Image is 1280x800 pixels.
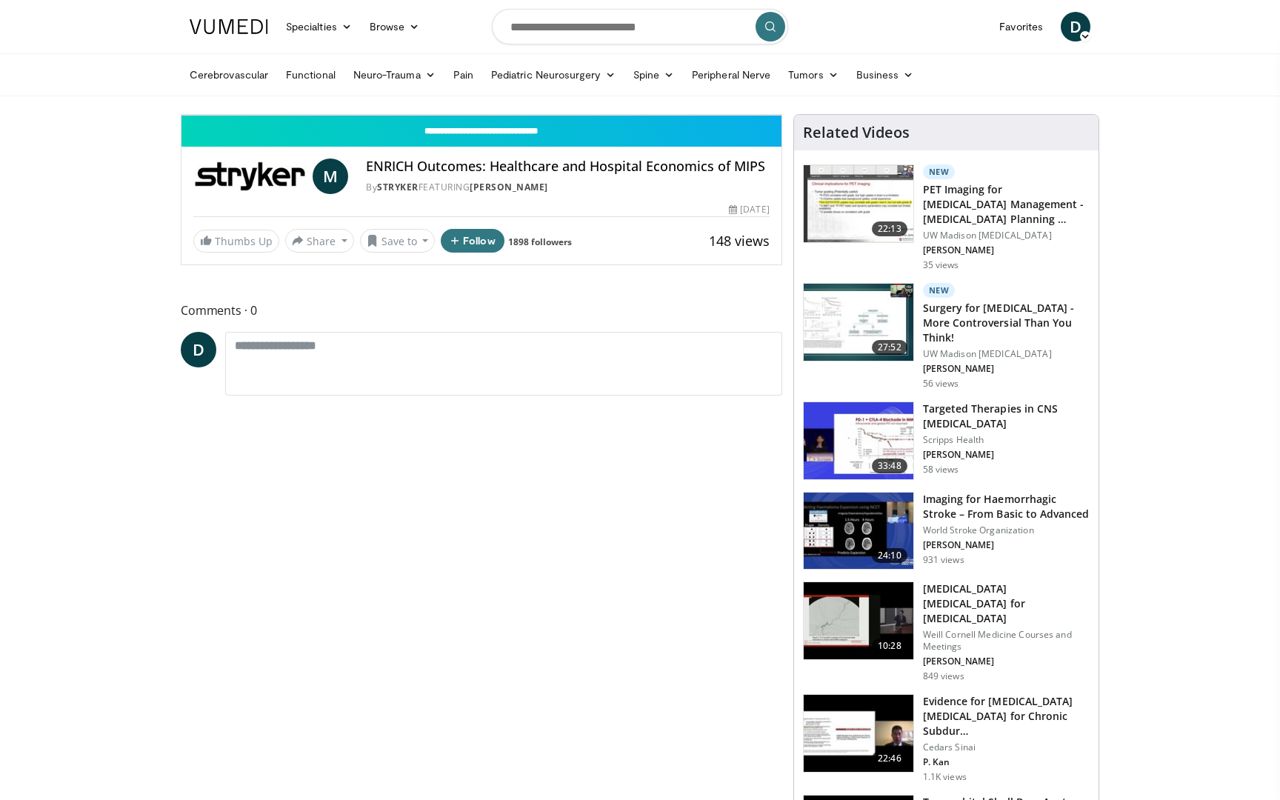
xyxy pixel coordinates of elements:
[923,244,1090,256] p: [PERSON_NAME]
[482,60,624,90] a: Pediatric Neurosurgery
[803,492,1090,570] a: 24:10 Imaging for Haemorrhagic Stroke – From Basic to Advanced World Stroke Organization [PERSON_...
[803,401,1090,480] a: 33:48 Targeted Therapies in CNS [MEDICAL_DATA] Scripps Health [PERSON_NAME] 58 views
[923,492,1090,521] h3: Imaging for Haemorrhagic Stroke – From Basic to Advanced
[872,459,907,473] span: 33:48
[181,301,782,320] span: Comments 0
[1061,12,1090,41] a: D
[803,164,1090,271] a: 22:13 New PET Imaging for [MEDICAL_DATA] Management - [MEDICAL_DATA] Planning … UW Madison [MEDIC...
[923,554,964,566] p: 931 views
[923,182,1090,227] h3: PET Imaging for [MEDICAL_DATA] Management - [MEDICAL_DATA] Planning …
[193,159,307,194] img: Stryker
[872,639,907,653] span: 10:28
[923,656,1090,667] p: [PERSON_NAME]
[923,301,1090,345] h3: Surgery for [MEDICAL_DATA] - More Controversial Than You Think!
[872,221,907,236] span: 22:13
[366,159,769,175] h4: ENRICH Outcomes: Healthcare and Hospital Economics of MIPS
[277,60,344,90] a: Functional
[923,771,967,783] p: 1.1K views
[804,402,913,479] img: 9baa249a-0302-4047-9491-1d293e84978f.150x105_q85_crop-smart_upscale.jpg
[923,741,1090,753] p: Cedars Sinai
[923,539,1090,551] p: [PERSON_NAME]
[313,159,348,194] a: M
[181,60,277,90] a: Cerebrovascular
[923,363,1090,375] p: [PERSON_NAME]
[872,340,907,355] span: 27:52
[923,259,959,271] p: 35 views
[190,19,268,34] img: VuMedi Logo
[923,694,1090,739] h3: Evidence for [MEDICAL_DATA] [MEDICAL_DATA] for Chronic Subdur…
[923,164,956,179] p: New
[508,236,572,248] a: 1898 followers
[804,493,913,570] img: ccd18dbe-6eaa-47ad-b235-ca6324731453.150x105_q85_crop-smart_upscale.jpg
[804,165,913,242] img: 278948ba-f234-4894-bc6b-031609f237f2.150x105_q85_crop-smart_upscale.jpg
[193,230,279,253] a: Thumbs Up
[683,60,779,90] a: Peripheral Nerve
[285,229,354,253] button: Share
[872,751,907,766] span: 22:46
[990,12,1052,41] a: Favorites
[729,203,769,216] div: [DATE]
[803,694,1090,783] a: 22:46 Evidence for [MEDICAL_DATA] [MEDICAL_DATA] for Chronic Subdur… Cedars Sinai P. Kan 1.1K views
[444,60,482,90] a: Pain
[441,229,504,253] button: Follow
[277,12,361,41] a: Specialties
[923,434,1090,446] p: Scripps Health
[492,9,788,44] input: Search topics, interventions
[804,582,913,659] img: 660555ea-6ebd-4e19-91fb-2cce9806863d.150x105_q85_crop-smart_upscale.jpg
[377,181,419,193] a: Stryker
[923,283,956,298] p: New
[872,548,907,563] span: 24:10
[360,229,436,253] button: Save to
[923,581,1090,626] h3: [MEDICAL_DATA] [MEDICAL_DATA] for [MEDICAL_DATA]
[624,60,683,90] a: Spine
[923,230,1090,241] p: UW Madison [MEDICAL_DATA]
[847,60,923,90] a: Business
[923,378,959,390] p: 56 views
[923,464,959,476] p: 58 views
[923,756,1090,768] p: P. Kan
[804,695,913,772] img: 13311615-811f-411b-abb9-798e807d72d4.150x105_q85_crop-smart_upscale.jpg
[181,115,781,116] video-js: Video Player
[344,60,444,90] a: Neuro-Trauma
[803,283,1090,390] a: 27:52 New Surgery for [MEDICAL_DATA] - More Controversial Than You Think! UW Madison [MEDICAL_DAT...
[923,401,1090,431] h3: Targeted Therapies in CNS [MEDICAL_DATA]
[803,124,910,141] h4: Related Videos
[923,629,1090,653] p: Weill Cornell Medicine Courses and Meetings
[923,524,1090,536] p: World Stroke Organization
[923,449,1090,461] p: [PERSON_NAME]
[181,332,216,367] a: D
[923,348,1090,360] p: UW Madison [MEDICAL_DATA]
[779,60,847,90] a: Tumors
[470,181,548,193] a: [PERSON_NAME]
[709,232,770,250] span: 148 views
[361,12,429,41] a: Browse
[804,284,913,361] img: 1c4632f2-a40d-4e4d-b1c5-323e508d40b9.150x105_q85_crop-smart_upscale.jpg
[803,581,1090,682] a: 10:28 [MEDICAL_DATA] [MEDICAL_DATA] for [MEDICAL_DATA] Weill Cornell Medicine Courses and Meeting...
[366,181,769,194] div: By FEATURING
[923,670,964,682] p: 849 views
